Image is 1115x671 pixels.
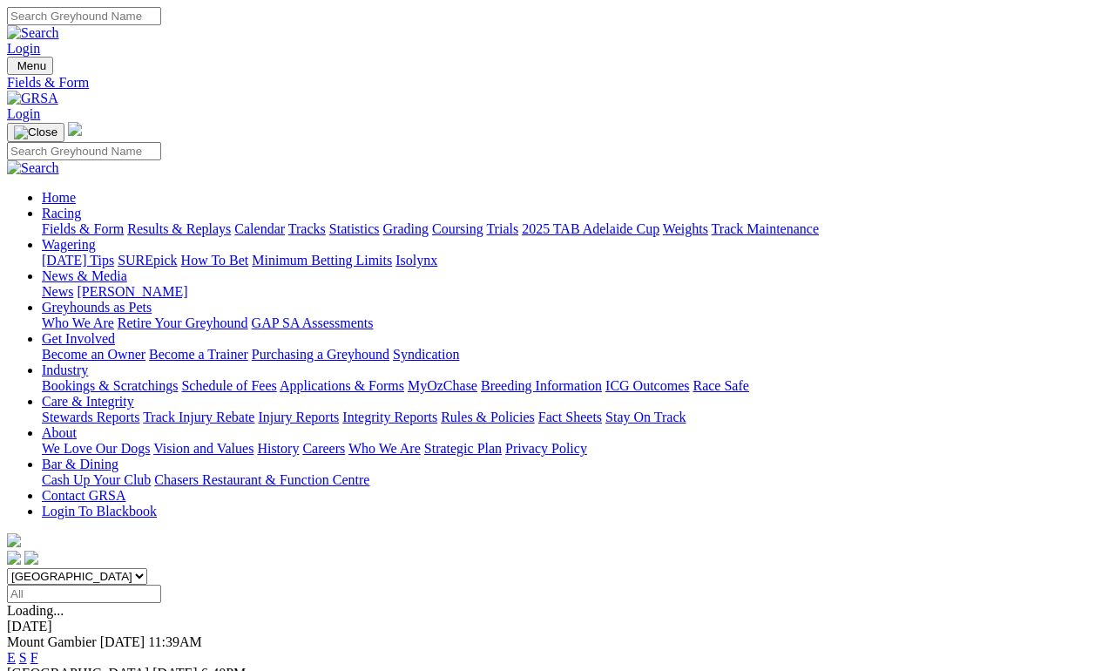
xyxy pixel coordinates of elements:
[149,347,248,362] a: Become a Trainer
[42,472,1108,488] div: Bar & Dining
[42,253,114,268] a: [DATE] Tips
[257,441,299,456] a: History
[342,410,437,424] a: Integrity Reports
[252,315,374,330] a: GAP SA Assessments
[505,441,587,456] a: Privacy Policy
[181,378,276,393] a: Schedule of Fees
[481,378,602,393] a: Breeding Information
[329,221,380,236] a: Statistics
[42,284,73,299] a: News
[30,650,38,665] a: F
[7,123,64,142] button: Toggle navigation
[42,504,157,518] a: Login To Blackbook
[7,551,21,565] img: facebook.svg
[100,634,145,649] span: [DATE]
[252,347,389,362] a: Purchasing a Greyhound
[68,122,82,136] img: logo-grsa-white.png
[42,457,118,471] a: Bar & Dining
[14,125,57,139] img: Close
[693,378,748,393] a: Race Safe
[302,441,345,456] a: Careers
[42,378,178,393] a: Bookings & Scratchings
[42,441,1108,457] div: About
[24,551,38,565] img: twitter.svg
[7,619,1108,634] div: [DATE]
[712,221,819,236] a: Track Maintenance
[42,268,127,283] a: News & Media
[42,394,134,409] a: Care & Integrity
[42,190,76,205] a: Home
[522,221,659,236] a: 2025 TAB Adelaide Cup
[605,410,686,424] a: Stay On Track
[234,221,285,236] a: Calendar
[395,253,437,268] a: Isolynx
[42,221,124,236] a: Fields & Form
[432,221,483,236] a: Coursing
[663,221,708,236] a: Weights
[538,410,602,424] a: Fact Sheets
[42,410,1108,425] div: Care & Integrity
[42,300,152,315] a: Greyhounds as Pets
[42,363,88,377] a: Industry
[42,315,114,330] a: Who We Are
[19,650,27,665] a: S
[127,221,231,236] a: Results & Replays
[153,441,253,456] a: Vision and Values
[77,284,187,299] a: [PERSON_NAME]
[42,472,151,487] a: Cash Up Your Club
[7,75,1108,91] a: Fields & Form
[154,472,369,487] a: Chasers Restaurant & Function Centre
[408,378,477,393] a: MyOzChase
[252,253,392,268] a: Minimum Betting Limits
[42,237,96,252] a: Wagering
[7,650,16,665] a: E
[7,41,40,56] a: Login
[148,634,202,649] span: 11:39AM
[258,410,339,424] a: Injury Reports
[42,441,150,456] a: We Love Our Dogs
[441,410,535,424] a: Rules & Policies
[7,142,161,160] input: Search
[393,347,459,362] a: Syndication
[7,91,58,106] img: GRSA
[42,221,1108,237] div: Racing
[7,585,161,603] input: Select date
[486,221,518,236] a: Trials
[7,7,161,25] input: Search
[7,106,40,121] a: Login
[42,488,125,503] a: Contact GRSA
[605,378,689,393] a: ICG Outcomes
[42,206,81,220] a: Racing
[143,410,254,424] a: Track Injury Rebate
[7,634,97,649] span: Mount Gambier
[42,315,1108,331] div: Greyhounds as Pets
[42,284,1108,300] div: News & Media
[42,425,77,440] a: About
[383,221,429,236] a: Grading
[17,59,46,72] span: Menu
[7,57,53,75] button: Toggle navigation
[42,331,115,346] a: Get Involved
[424,441,502,456] a: Strategic Plan
[348,441,421,456] a: Who We Are
[7,25,59,41] img: Search
[7,603,64,618] span: Loading...
[42,347,1108,363] div: Get Involved
[42,410,139,424] a: Stewards Reports
[42,347,145,362] a: Become an Owner
[42,378,1108,394] div: Industry
[280,378,404,393] a: Applications & Forms
[118,253,177,268] a: SUREpick
[118,315,248,330] a: Retire Your Greyhound
[7,160,59,176] img: Search
[7,533,21,547] img: logo-grsa-white.png
[288,221,326,236] a: Tracks
[181,253,249,268] a: How To Bet
[42,253,1108,268] div: Wagering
